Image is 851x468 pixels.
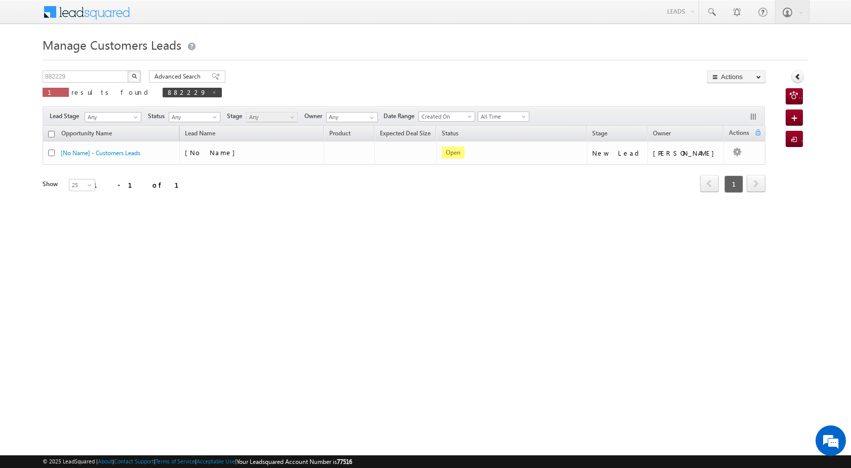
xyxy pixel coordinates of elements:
span: Stage [227,112,246,121]
a: [No Name] - Customers Leads [61,149,140,157]
a: next [747,176,765,192]
span: Open [442,147,465,159]
span: 1 [48,88,64,96]
span: Your Leadsquared Account Number is [237,458,352,465]
input: Type to Search [326,112,378,122]
a: All Time [478,112,529,122]
span: © 2025 LeadSquared | | | | | [43,457,352,466]
span: Manage Customers Leads [43,37,181,53]
a: About [98,458,112,464]
a: Stage [587,128,612,141]
a: Any [85,112,141,122]
button: Actions [707,70,765,83]
a: Any [246,112,298,122]
span: 25 [69,181,96,190]
span: Lead Name [180,128,220,141]
a: Acceptable Use [197,458,235,464]
a: 25 [69,179,95,191]
a: prev [700,176,719,192]
span: Opportunity Name [61,129,112,137]
span: 882229 [168,88,207,96]
span: Date Range [383,112,418,121]
span: Any [169,113,217,122]
span: results found [71,88,152,96]
input: Check all records [48,131,55,137]
div: Show [43,179,61,189]
span: Lead Stage [50,112,83,121]
span: Owner [304,112,326,121]
a: Show All Items [364,113,377,123]
span: Any [85,113,138,122]
span: 1 [724,175,743,193]
a: Any [169,112,220,122]
span: All Time [478,112,526,121]
div: [PERSON_NAME] [653,149,719,158]
span: prev [700,175,719,192]
span: Owner [653,129,671,137]
a: Created On [418,112,475,122]
span: Status [148,112,169,121]
span: Stage [592,129,607,137]
span: Expected Deal Size [380,129,431,137]
a: Contact Support [114,458,154,464]
span: 77516 [337,458,352,465]
a: Status [437,128,463,141]
div: 1 - 1 of 1 [93,179,191,191]
span: Created On [419,112,472,121]
div: New Lead [592,149,643,158]
a: Terms of Service [156,458,195,464]
a: Expected Deal Size [375,128,436,141]
span: Actions [724,127,754,140]
img: Search [132,74,137,79]
span: [No Name] [185,148,240,157]
span: next [747,175,765,192]
span: Product [329,129,351,137]
a: Opportunity Name [56,128,117,141]
span: Any [247,113,295,122]
span: Advanced Search [154,72,204,81]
